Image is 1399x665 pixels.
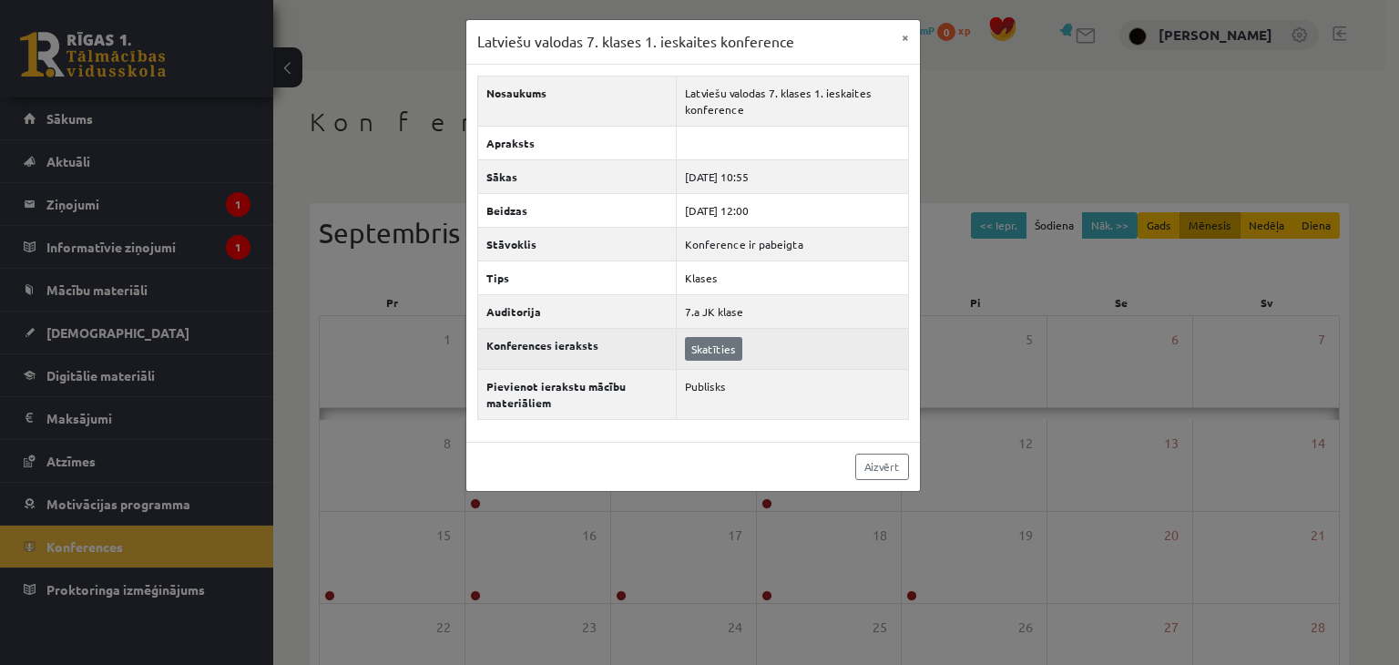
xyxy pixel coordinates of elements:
th: Sākas [477,159,676,193]
th: Auditorija [477,294,676,328]
th: Nosaukums [477,76,676,126]
button: × [891,20,920,55]
th: Pievienot ierakstu mācību materiāliem [477,369,676,419]
td: Konference ir pabeigta [676,227,908,261]
th: Konferences ieraksts [477,328,676,369]
th: Stāvoklis [477,227,676,261]
th: Tips [477,261,676,294]
a: Aizvērt [855,454,909,480]
a: Skatīties [685,337,742,361]
td: Klases [676,261,908,294]
th: Apraksts [477,126,676,159]
td: [DATE] 10:55 [676,159,908,193]
th: Beidzas [477,193,676,227]
td: Latviešu valodas 7. klases 1. ieskaites konference [676,76,908,126]
td: 7.a JK klase [676,294,908,328]
h3: Latviešu valodas 7. klases 1. ieskaites konference [477,31,794,53]
td: [DATE] 12:00 [676,193,908,227]
td: Publisks [676,369,908,419]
